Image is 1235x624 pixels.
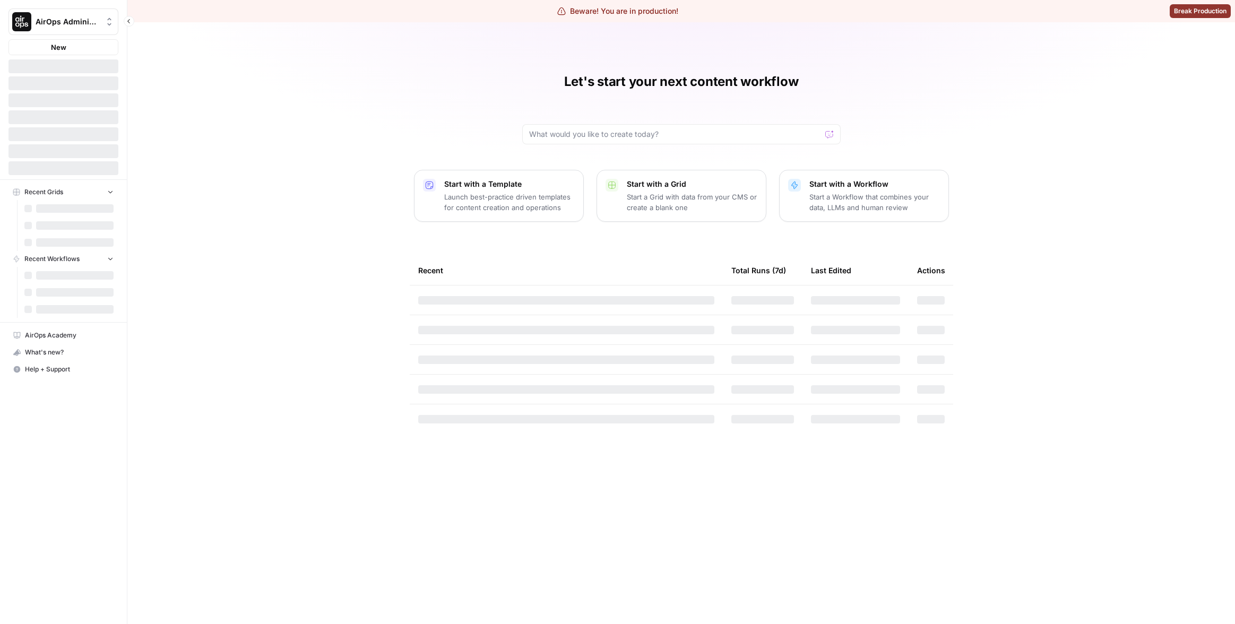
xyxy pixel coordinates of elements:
div: Recent [418,256,714,285]
span: Recent Workflows [24,254,80,264]
button: Break Production [1170,4,1231,18]
button: Start with a WorkflowStart a Workflow that combines your data, LLMs and human review [779,170,949,222]
input: What would you like to create today? [529,129,821,140]
p: Start a Workflow that combines your data, LLMs and human review [809,192,940,213]
div: Total Runs (7d) [731,256,786,285]
button: Start with a TemplateLaunch best-practice driven templates for content creation and operations [414,170,584,222]
span: AirOps Academy [25,331,114,340]
button: New [8,39,118,55]
button: What's new? [8,344,118,361]
button: Start with a GridStart a Grid with data from your CMS or create a blank one [597,170,766,222]
span: Break Production [1174,6,1227,16]
span: Recent Grids [24,187,63,197]
div: Beware! You are in production! [557,6,678,16]
p: Start with a Grid [627,179,757,189]
span: AirOps Administrative [36,16,100,27]
img: AirOps Administrative Logo [12,12,31,31]
div: Last Edited [811,256,851,285]
button: Recent Workflows [8,251,118,267]
p: Launch best-practice driven templates for content creation and operations [444,192,575,213]
p: Start with a Workflow [809,179,940,189]
a: AirOps Academy [8,327,118,344]
h1: Let's start your next content workflow [564,73,799,90]
div: Actions [917,256,945,285]
button: Help + Support [8,361,118,378]
button: Workspace: AirOps Administrative [8,8,118,35]
span: Help + Support [25,365,114,374]
div: What's new? [9,344,118,360]
span: New [51,42,66,53]
p: Start with a Template [444,179,575,189]
button: Recent Grids [8,184,118,200]
p: Start a Grid with data from your CMS or create a blank one [627,192,757,213]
